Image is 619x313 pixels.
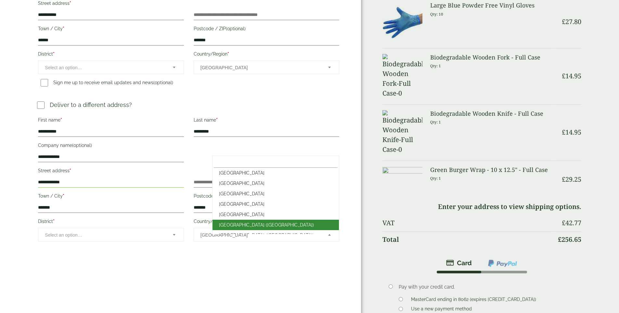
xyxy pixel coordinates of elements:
[38,115,184,126] label: First name
[562,175,581,184] bdi: 29.25
[72,143,92,148] span: (optional)
[194,115,339,126] label: Last name
[399,283,572,291] p: Pay with your credit card.
[562,218,581,227] bdi: 42.77
[562,128,565,137] span: £
[562,17,581,26] bdi: 27.80
[430,110,553,117] h3: Biodegradable Wooden Knife - Full Case
[487,259,518,267] img: ppcp-gateway.png
[382,110,422,154] img: Biodegradable Wooden Knife-Full Case-0
[430,63,441,68] small: Qty: 1
[194,217,339,228] label: Country/Region
[45,232,82,238] span: Select an option…
[213,220,339,230] li: [GEOGRAPHIC_DATA] ([GEOGRAPHIC_DATA])
[38,166,184,177] label: Street address
[430,2,553,9] h3: Large Blue Powder Free Vinyl Gloves
[153,80,173,85] span: (optional)
[227,51,229,57] abbr: required
[213,209,339,220] li: [GEOGRAPHIC_DATA]
[430,120,441,124] small: Qty: 1
[382,54,422,98] img: Biodegradable Wooden Fork-Full Case-0
[430,176,441,181] small: Qty: 1
[430,54,553,61] h3: Biodegradable Wooden Fork - Full Case
[558,235,581,244] bdi: 256.65
[38,228,184,241] span: District
[408,297,539,304] label: MasterCard ending in 8062 (expires [CREDIT_CARD_DATA])
[53,219,55,224] abbr: required
[430,12,443,17] small: Qty: 10
[41,79,48,86] input: Sign me up to receive email updates and news(optional)
[70,1,71,6] abbr: required
[562,175,565,184] span: £
[63,26,64,31] abbr: required
[216,117,218,123] abbr: required
[60,117,62,123] abbr: required
[50,100,132,109] p: Deliver to a different address?
[382,215,553,231] th: VAT
[200,61,319,74] span: Bangladesh
[194,60,339,74] span: Country/Region
[45,65,82,70] span: Select an option…
[382,199,581,215] td: Enter your address to view shipping options.
[382,231,553,247] th: Total
[562,218,565,227] span: £
[38,191,184,202] label: Town / City
[430,166,553,174] h3: Green Burger Wrap - 10 x 12.5" - Full Case
[194,191,339,202] label: Postcode / ZIP
[38,24,184,35] label: Town / City
[70,168,71,173] abbr: required
[213,230,339,241] li: [GEOGRAPHIC_DATA] ([GEOGRAPHIC_DATA])
[38,141,184,152] label: Company name
[213,199,339,209] li: [GEOGRAPHIC_DATA]
[562,72,565,80] span: £
[38,60,184,74] span: District
[63,193,64,199] abbr: required
[38,49,184,60] label: District
[562,72,581,80] bdi: 14.95
[213,189,339,199] li: [GEOGRAPHIC_DATA]
[194,49,339,60] label: Country/Region
[213,168,339,178] li: [GEOGRAPHIC_DATA]
[194,24,339,35] label: Postcode / ZIP
[226,26,246,31] span: (optional)
[562,17,565,26] span: £
[562,128,581,137] bdi: 14.95
[558,235,561,244] span: £
[38,80,176,87] label: Sign me up to receive email updates and news
[446,259,472,267] img: stripe.png
[53,51,55,57] abbr: required
[38,217,184,228] label: District
[194,228,339,241] span: Country/Region
[213,178,339,189] li: [GEOGRAPHIC_DATA]
[200,228,319,242] span: Bangladesh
